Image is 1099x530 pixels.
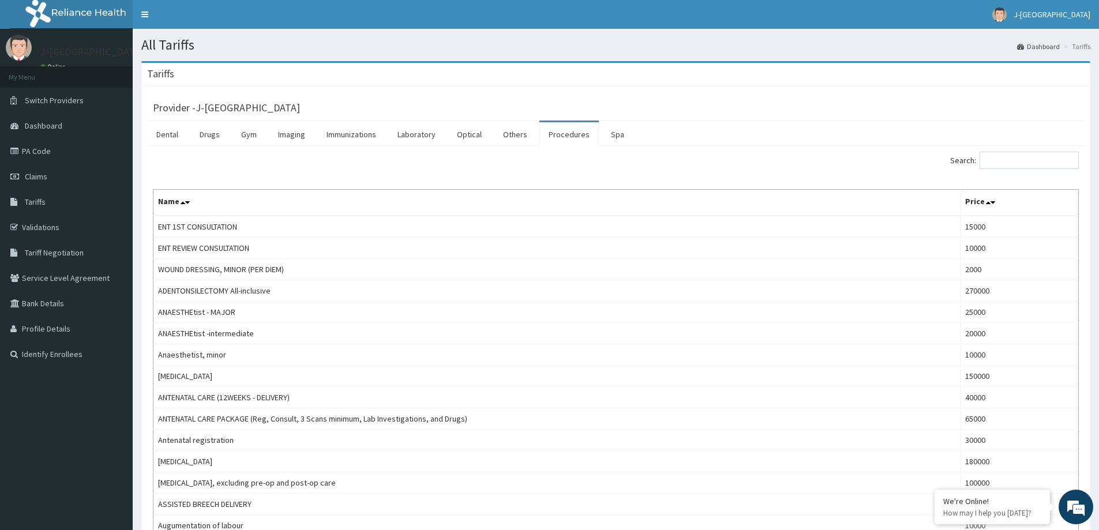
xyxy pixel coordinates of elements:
[961,280,1079,302] td: 270000
[153,494,961,515] td: ASSISTED BREECH DELIVERY
[153,387,961,408] td: ANTENATAL CARE (12WEEKS - DELIVERY)
[141,37,1090,52] h1: All Tariffs
[153,323,961,344] td: ANAESTHEtist -intermediate
[961,259,1079,280] td: 2000
[961,238,1079,259] td: 10000
[539,122,599,146] a: Procedures
[961,472,1079,494] td: 100000
[153,408,961,430] td: ANTENATAL CARE PACKAGE (Reg, Consult, 3 Scans minimum, Lab Investigations, and Drugs)
[1017,42,1060,51] a: Dashboard
[21,58,47,87] img: d_794563401_company_1708531726252_794563401
[943,508,1041,518] p: How may I help you today?
[961,451,1079,472] td: 180000
[950,152,1079,169] label: Search:
[147,69,174,79] h3: Tariffs
[943,496,1041,506] div: We're Online!
[25,197,46,207] span: Tariffs
[153,259,961,280] td: WOUND DRESSING, MINOR (PER DIEM)
[153,430,961,451] td: Antenatal registration
[147,122,187,146] a: Dental
[25,171,47,182] span: Claims
[153,344,961,366] td: Anaesthetist, minor
[25,95,84,106] span: Switch Providers
[153,472,961,494] td: [MEDICAL_DATA], excluding pre-op and post-op care
[992,7,1007,22] img: User Image
[961,302,1079,323] td: 25000
[153,451,961,472] td: [MEDICAL_DATA]
[961,190,1079,216] th: Price
[153,238,961,259] td: ENT REVIEW CONSULTATION
[961,430,1079,451] td: 30000
[448,122,491,146] a: Optical
[602,122,633,146] a: Spa
[40,47,144,57] p: J-[GEOGRAPHIC_DATA]
[961,216,1079,238] td: 15000
[153,280,961,302] td: ADENTONSILECTOMY All-inclusive
[961,366,1079,387] td: 150000
[25,247,84,258] span: Tariff Negotiation
[961,408,1079,430] td: 65000
[190,122,229,146] a: Drugs
[153,302,961,323] td: ANAESTHEtist - MAJOR
[60,65,194,80] div: Chat with us now
[6,315,220,355] textarea: Type your message and hit 'Enter'
[961,323,1079,344] td: 20000
[40,63,68,71] a: Online
[6,35,32,61] img: User Image
[494,122,537,146] a: Others
[1061,42,1090,51] li: Tariffs
[153,366,961,387] td: [MEDICAL_DATA]
[961,344,1079,366] td: 10000
[388,122,445,146] a: Laboratory
[961,387,1079,408] td: 40000
[317,122,385,146] a: Immunizations
[153,103,300,113] h3: Provider - J-[GEOGRAPHIC_DATA]
[67,145,159,262] span: We're online!
[269,122,314,146] a: Imaging
[25,121,62,131] span: Dashboard
[153,216,961,238] td: ENT 1ST CONSULTATION
[153,190,961,216] th: Name
[189,6,217,33] div: Minimize live chat window
[1014,9,1090,20] span: J-[GEOGRAPHIC_DATA]
[232,122,266,146] a: Gym
[980,152,1079,169] input: Search:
